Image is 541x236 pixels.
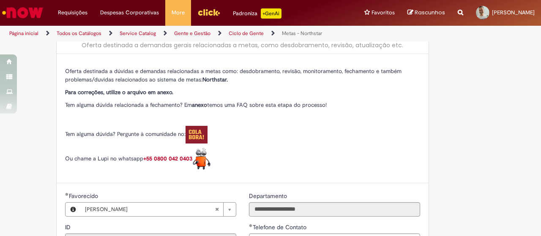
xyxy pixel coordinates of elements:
[65,223,72,231] label: Somente leitura - ID
[192,148,211,170] img: Lupi%20logo.pngx
[174,30,210,37] a: Gente e Gestão
[249,202,420,217] input: Departamento
[9,30,38,37] a: Página inicial
[172,8,185,17] span: More
[65,41,420,49] div: Oferta destinada a demandas gerais relacionadas a metas, como desdobramento, revisão, atualização...
[249,192,289,200] label: Somente leitura - Departamento
[65,193,69,196] span: Obrigatório Preenchido
[186,126,208,144] img: Colabora%20logo.pngx
[65,68,402,83] span: Oferta destinada a dúvidas e demandas relacionadas a metas como: desdobramento, revisão, monitora...
[120,30,156,37] a: Service Catalog
[186,130,208,138] a: Colabora
[192,101,207,109] strong: anexo
[415,8,445,16] span: Rascunhos
[249,224,253,227] span: Obrigatório Preenchido
[81,203,236,216] a: [PERSON_NAME]Limpar campo Favorecido
[65,89,173,96] strong: Para correções, utilize o arquivo em anexo.
[58,8,87,17] span: Requisições
[65,130,208,138] span: Tem alguma dúvida? Pergunte à comunidade no:
[65,155,211,162] span: Ou chame a Lupi no whatsapp
[57,30,101,37] a: Todos os Catálogos
[197,6,220,19] img: click_logo_yellow_360x200.png
[85,203,215,216] span: [PERSON_NAME]
[1,4,44,21] img: ServiceNow
[65,223,72,231] span: Somente leitura - ID
[229,30,264,37] a: Ciclo de Gente
[6,26,354,41] ul: Trilhas de página
[282,30,322,37] a: Metas - Northstar
[66,203,81,216] button: Favorecido, Visualizar este registro Gabriel Ribeiro Campos
[372,8,395,17] span: Favoritos
[261,8,281,19] p: +GenAi
[202,76,228,83] strong: Northstar.
[69,192,100,200] span: Necessários - Favorecido
[143,155,211,162] a: +55 0800 042 0403
[65,101,327,109] span: Tem alguma dúvida relacionada a fechamento? Em temos uma FAQ sobre esta etapa do processo!
[100,8,159,17] span: Despesas Corporativas
[210,203,223,216] abbr: Limpar campo Favorecido
[253,223,308,231] span: Telefone de Contato
[492,9,535,16] span: [PERSON_NAME]
[233,8,281,19] div: Padroniza
[407,9,445,17] a: Rascunhos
